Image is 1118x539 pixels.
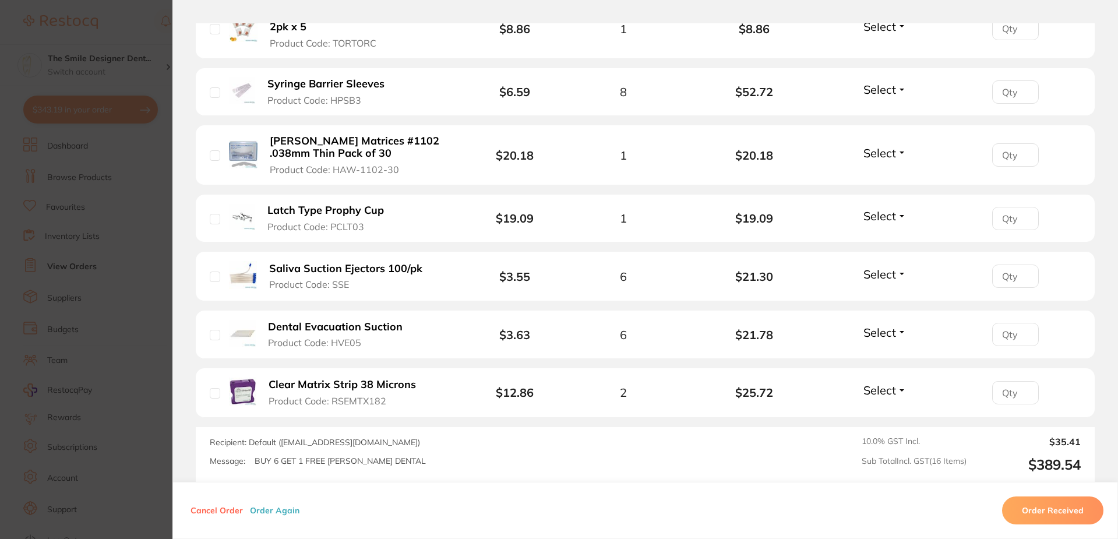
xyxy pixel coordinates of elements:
b: $19.09 [496,211,534,226]
b: $8.86 [689,22,819,36]
img: Latch Type Prophy Cup [229,204,255,230]
button: Select [860,383,910,397]
input: Qty [992,80,1039,104]
img: Dental Evacuation Suction [229,320,256,347]
input: Qty [992,207,1039,230]
b: Clear Matrix Strip 38 Microns [269,379,416,391]
button: Dental Evacuation Suction Product Code: HVE05 [264,320,417,349]
span: Product Code: TORTORC [270,38,376,48]
button: Select [860,82,910,97]
b: Chewi Aligner Tray Seaters Orange 2pk x 5 [270,9,450,33]
span: Select [863,82,896,97]
button: Syringe Barrier Sleeves Product Code: HPSB3 [264,77,399,106]
input: Qty [992,381,1039,404]
img: Syringe Barrier Sleeves [229,77,255,104]
img: Saliva Suction Ejectors 100/pk [229,261,257,289]
span: Select [863,383,896,397]
b: $20.18 [496,148,534,163]
p: BUY 6 GET 1 FREE [PERSON_NAME] DENTAL [255,456,426,466]
input: Qty [992,265,1039,288]
span: Product Code: HAW-1102-30 [270,164,399,175]
span: 1 [620,212,627,225]
span: 2 [620,386,627,399]
span: 1 [620,149,627,162]
span: Select [863,267,896,281]
button: Cancel Order [187,505,246,516]
input: Qty [992,17,1039,40]
b: $25.72 [689,386,819,399]
span: Product Code: HVE05 [268,337,361,348]
b: $21.78 [689,328,819,341]
span: Product Code: PCLT03 [267,221,364,232]
span: 8 [620,85,627,98]
b: $20.18 [689,149,819,162]
img: HAWE Tofflemire Matrices #1102 .038mm Thin Pack of 30 [229,140,258,168]
span: Product Code: HPSB3 [267,95,361,105]
output: $35.41 [976,436,1081,447]
button: Select [860,267,910,281]
span: 6 [620,328,627,341]
span: 6 [620,270,627,283]
img: Chewi Aligner Tray Seaters Orange 2pk x 5 [229,13,258,42]
button: [PERSON_NAME] Matrices #1102 .038mm Thin Pack of 30 Product Code: HAW-1102-30 [266,135,454,175]
b: $52.72 [689,85,819,98]
button: Order Again [246,505,303,516]
input: Qty [992,143,1039,167]
output: $389.54 [976,456,1081,473]
button: Select [860,19,910,34]
b: $3.55 [499,269,530,284]
button: Select [860,209,910,223]
span: Recipient: Default ( [EMAIL_ADDRESS][DOMAIN_NAME] ) [210,437,420,448]
span: 10.0 % GST Incl. [862,436,967,447]
button: Select [860,146,910,160]
b: $21.30 [689,270,819,283]
button: Order Received [1002,496,1103,524]
input: Qty [992,323,1039,346]
b: $6.59 [499,84,530,99]
b: Latch Type Prophy Cup [267,205,384,217]
button: Chewi Aligner Tray Seaters Orange 2pk x 5 Product Code: TORTORC [266,9,454,50]
span: Sub Total Incl. GST ( 16 Items) [862,456,967,473]
b: Dental Evacuation Suction [268,321,403,333]
span: Select [863,146,896,160]
span: Product Code: RSEMTX182 [269,396,386,406]
b: $19.09 [689,212,819,225]
b: $8.86 [499,22,530,36]
button: Clear Matrix Strip 38 Microns Product Code: RSEMTX182 [265,378,429,407]
label: Message: [210,456,245,466]
span: Select [863,209,896,223]
span: 1 [620,22,627,36]
b: $12.86 [496,385,534,400]
b: Syringe Barrier Sleeves [267,78,385,90]
span: Select [863,325,896,340]
button: Latch Type Prophy Cup Product Code: PCLT03 [264,204,398,232]
b: $3.63 [499,327,530,342]
span: Product Code: SSE [269,279,349,290]
img: Clear Matrix Strip 38 Microns [229,378,256,405]
span: Select [863,19,896,34]
button: Saliva Suction Ejectors 100/pk Product Code: SSE [266,262,435,291]
b: [PERSON_NAME] Matrices #1102 .038mm Thin Pack of 30 [270,135,450,159]
button: Select [860,325,910,340]
b: Saliva Suction Ejectors 100/pk [269,263,422,275]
